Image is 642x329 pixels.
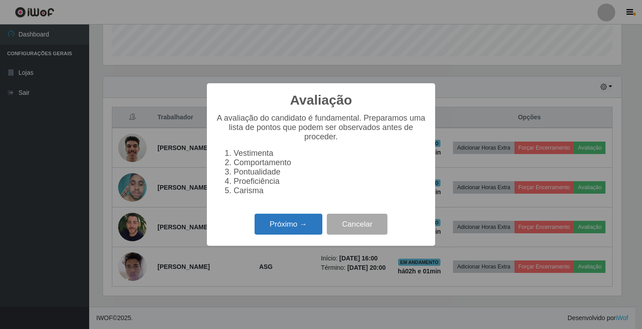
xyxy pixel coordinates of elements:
[234,177,426,186] li: Proeficiência
[255,214,322,235] button: Próximo →
[234,167,426,177] li: Pontualidade
[216,114,426,142] p: A avaliação do candidato é fundamental. Preparamos uma lista de pontos que podem ser observados a...
[234,186,426,195] li: Carisma
[290,92,352,108] h2: Avaliação
[327,214,387,235] button: Cancelar
[234,158,426,167] li: Comportamento
[234,149,426,158] li: Vestimenta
